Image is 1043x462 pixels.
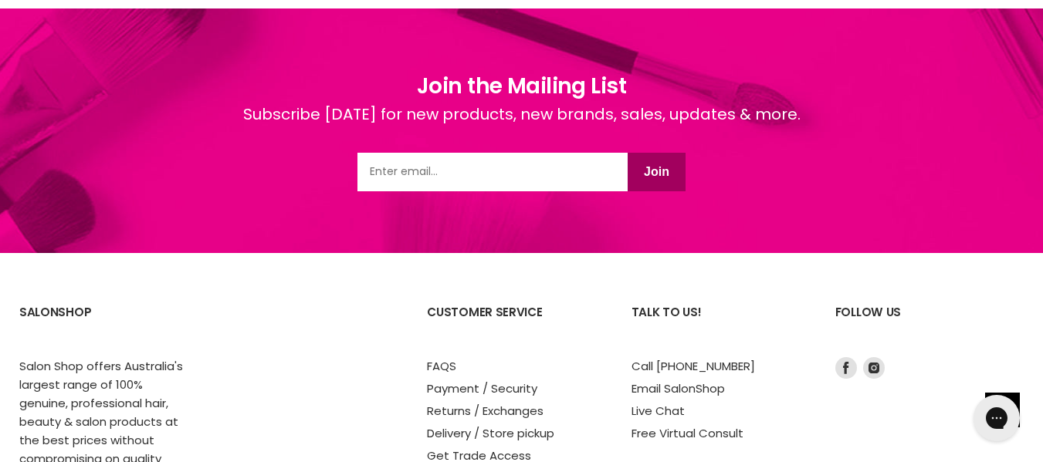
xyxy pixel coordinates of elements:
[632,358,755,374] a: Call [PHONE_NUMBER]
[632,380,725,396] a: Email SalonShop
[427,403,544,419] a: Returns / Exchanges
[427,358,456,374] a: FAQS
[243,103,801,153] div: Subscribe [DATE] for new products, new brands, sales, updates & more.
[243,70,801,103] h1: Join the Mailing List
[427,293,600,357] h2: Customer Service
[427,380,537,396] a: Payment / Security
[19,293,192,357] h2: SalonShop
[632,403,685,419] a: Live Chat
[835,293,1024,357] h2: Follow us
[357,153,628,191] input: Email
[628,153,686,191] button: Join
[966,389,1028,447] iframe: Gorgias live chat messenger
[427,425,554,441] a: Delivery / Store pickup
[632,293,804,357] h2: Talk to us!
[632,425,743,441] a: Free Virtual Consult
